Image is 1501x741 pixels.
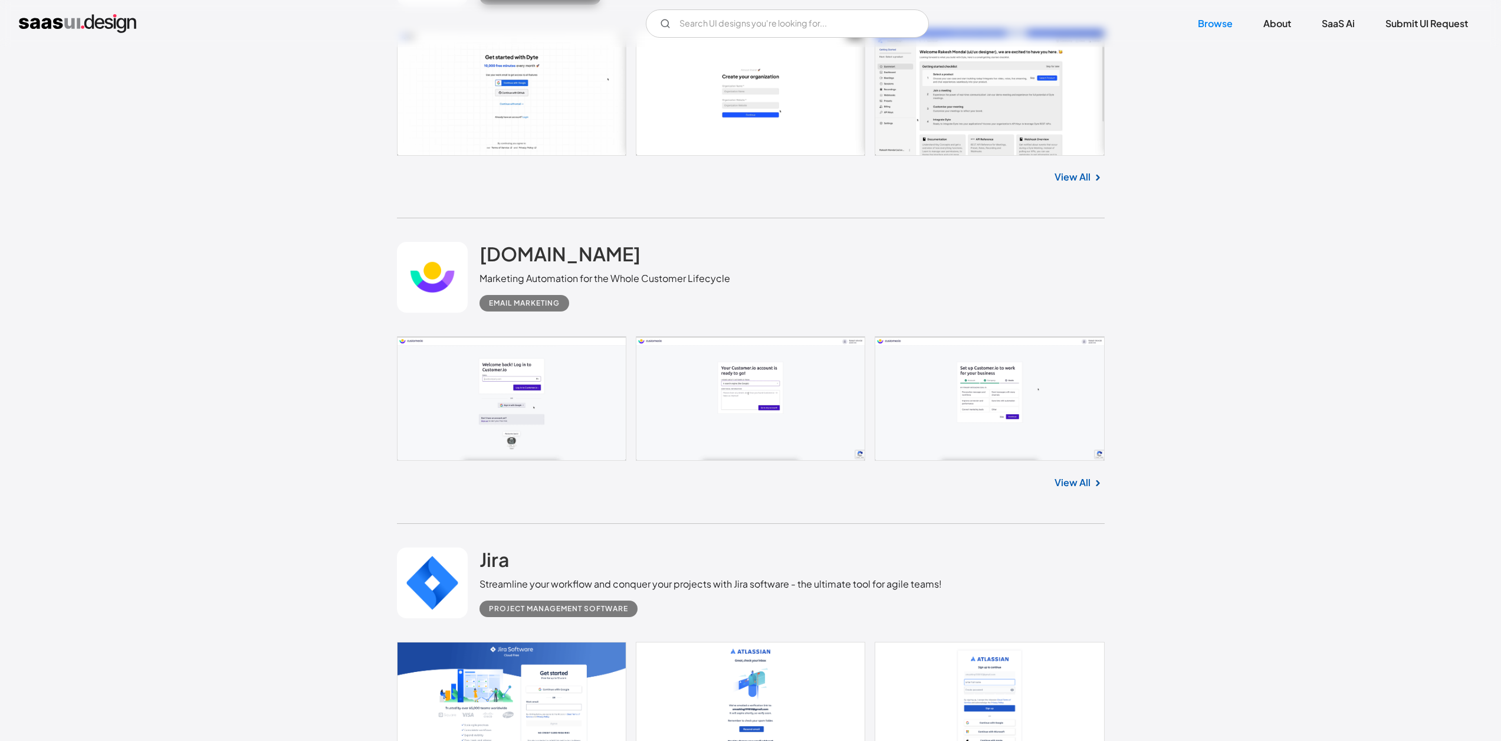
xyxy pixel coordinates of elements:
[479,577,942,591] div: Streamline your workflow and conquer your projects with Jira software - the ultimate tool for agi...
[19,14,136,33] a: home
[1184,11,1247,37] a: Browse
[1249,11,1305,37] a: About
[489,602,628,616] div: Project Management Software
[1308,11,1369,37] a: SaaS Ai
[479,547,510,571] h2: Jira
[1055,170,1091,184] a: View All
[489,296,560,310] div: Email Marketing
[479,271,730,286] div: Marketing Automation for the Whole Customer Lifecycle
[479,242,641,265] h2: [DOMAIN_NAME]
[1371,11,1482,37] a: Submit UI Request
[479,547,510,577] a: Jira
[479,242,641,271] a: [DOMAIN_NAME]
[646,9,929,38] input: Search UI designs you're looking for...
[646,9,929,38] form: Email Form
[1055,476,1091,490] a: View All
